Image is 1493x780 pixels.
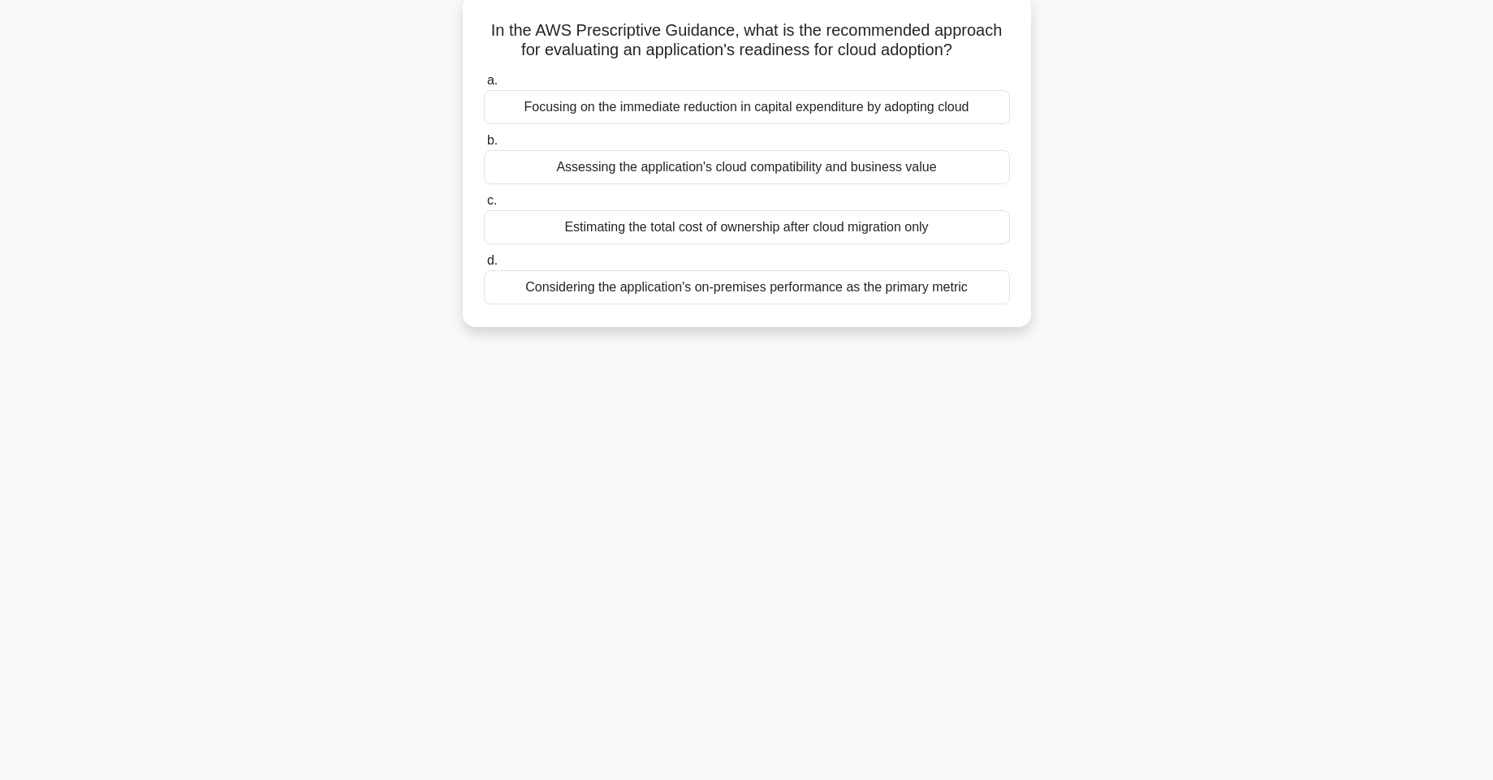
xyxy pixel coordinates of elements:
span: a. [487,73,498,87]
div: Focusing on the immediate reduction in capital expenditure by adopting cloud [484,90,1010,124]
span: b. [487,133,498,147]
h5: In the AWS Prescriptive Guidance, what is the recommended approach for evaluating an application'... [482,20,1012,61]
div: Considering the application's on-premises performance as the primary metric [484,270,1010,304]
span: d. [487,253,498,267]
div: Estimating the total cost of ownership after cloud migration only [484,210,1010,244]
span: c. [487,193,497,207]
div: Assessing the application's cloud compatibility and business value [484,150,1010,184]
